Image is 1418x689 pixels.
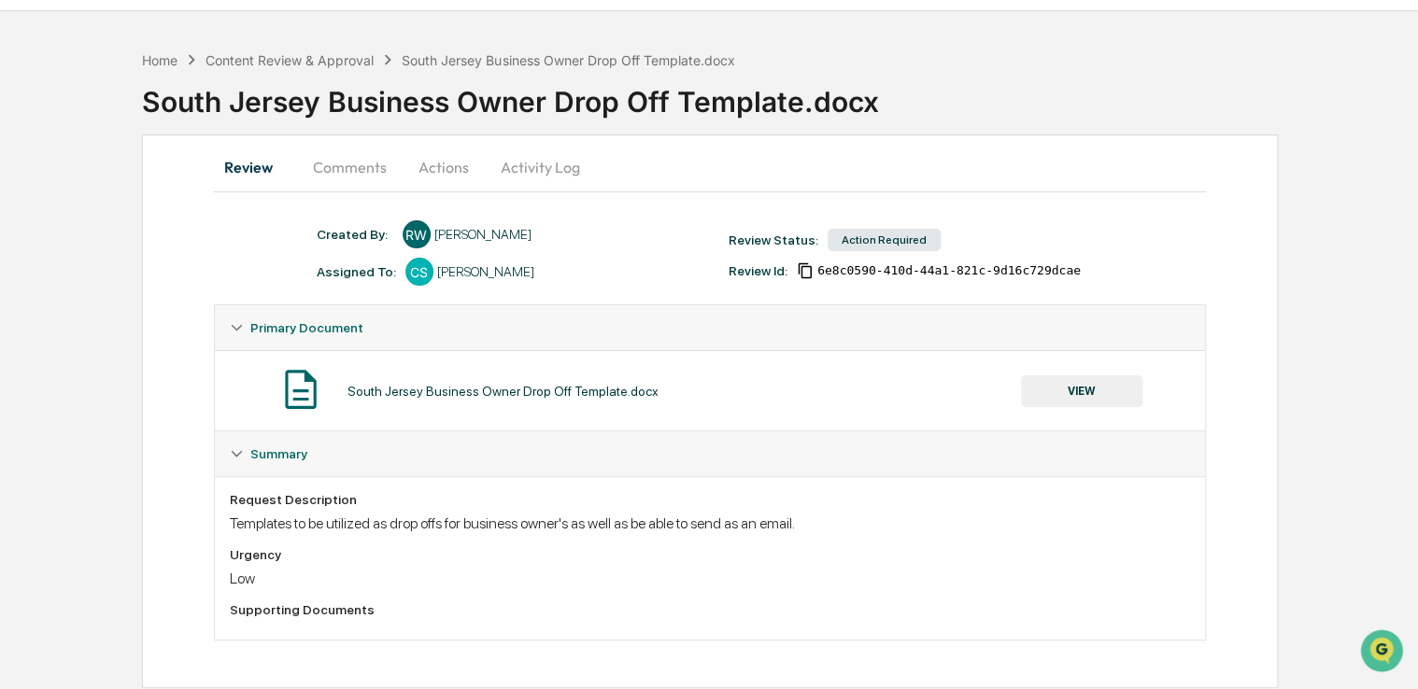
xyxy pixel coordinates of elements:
div: Content Review & Approval [206,52,374,68]
span: Pylon [186,316,226,330]
span: Data Lookup [37,271,118,289]
div: 🔎 [19,273,34,288]
div: Summary [215,431,1206,476]
div: Request Description [230,492,1191,507]
div: We're available if you need us! [64,162,236,176]
div: Review Status: [729,232,818,247]
a: 🔎Data Lookup [11,263,125,297]
img: Document Icon [277,366,324,413]
button: Start new chat [318,148,340,171]
span: Primary Document [250,320,363,335]
div: CS [405,258,433,286]
div: Urgency [230,547,1191,562]
div: Templates to be utilized as drop offs for business owner's as well as be able to send as an email. [230,514,1191,532]
span: Preclearance [37,235,121,254]
div: Primary Document [215,305,1206,350]
span: Copy Id [797,262,814,279]
a: 🖐️Preclearance [11,228,128,261]
div: RW [403,220,431,248]
span: Summary [250,446,307,461]
span: Attestations [154,235,232,254]
button: Activity Log [486,145,595,190]
div: Supporting Documents [230,602,1191,617]
div: secondary tabs example [214,145,1207,190]
div: Created By: ‎ ‎ [317,227,393,242]
div: South Jersey Business Owner Drop Off Template.docx [347,384,659,399]
div: South Jersey Business Owner Drop Off Template.docx [142,70,1418,119]
a: 🗄️Attestations [128,228,239,261]
button: Comments [298,145,402,190]
button: VIEW [1021,375,1142,407]
div: Assigned To: [317,264,396,279]
a: Powered byPylon [132,316,226,330]
div: 🖐️ [19,237,34,252]
img: 1746055101610-c473b297-6a78-478c-a979-82029cc54cd1 [19,143,52,176]
span: 6e8c0590-410d-44a1-821c-9d16c729dcae [817,263,1081,278]
div: Action Required [828,229,941,251]
div: Primary Document [215,350,1206,430]
div: Summary [215,476,1206,640]
iframe: Open customer support [1358,627,1409,678]
div: [PERSON_NAME] [434,227,532,242]
div: Start new chat [64,143,306,162]
div: Low [230,569,1191,587]
div: 🗄️ [135,237,150,252]
div: Review Id: [729,263,787,278]
div: South Jersey Business Owner Drop Off Template.docx [402,52,734,68]
p: How can we help? [19,39,340,69]
div: Home [142,52,177,68]
button: Actions [402,145,486,190]
button: Review [214,145,298,190]
div: [PERSON_NAME] [437,264,534,279]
